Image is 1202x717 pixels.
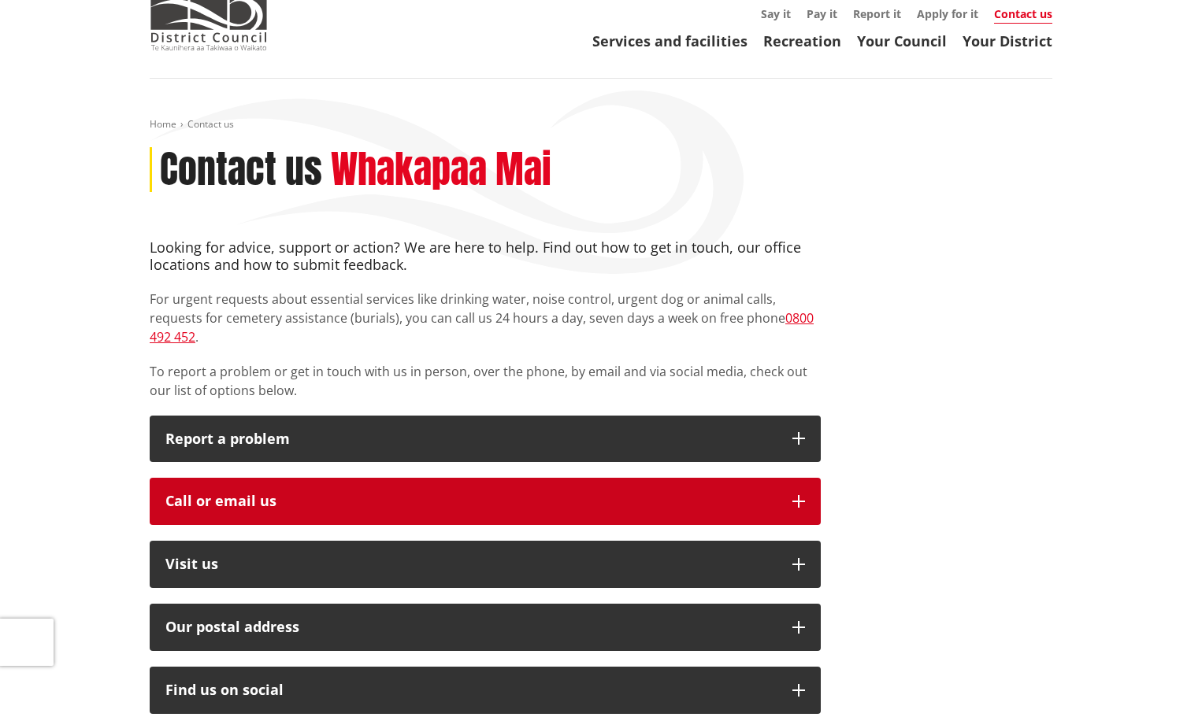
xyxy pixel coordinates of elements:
h1: Contact us [160,147,322,193]
button: Our postal address [150,604,821,651]
h4: Looking for advice, support or action? We are here to help. Find out how to get in touch, our off... [150,239,821,273]
a: Apply for it [917,6,978,21]
button: Report a problem [150,416,821,463]
button: Visit us [150,541,821,588]
h2: Whakapaa Mai [331,147,551,193]
iframe: Messenger Launcher [1130,651,1186,708]
p: Report a problem [165,431,777,447]
a: Home [150,117,176,131]
nav: breadcrumb [150,118,1052,131]
p: For urgent requests about essential services like drinking water, noise control, urgent dog or an... [150,290,821,346]
h2: Our postal address [165,619,777,635]
button: Find us on social [150,667,821,714]
span: Contact us [187,117,234,131]
a: Your Council [857,31,947,50]
a: Services and facilities [592,31,748,50]
a: 0800 492 452 [150,309,814,346]
a: Pay it [807,6,837,21]
div: Find us on social [165,682,777,698]
a: Report it [853,6,901,21]
p: Visit us [165,556,777,572]
a: Your District [963,31,1052,50]
button: Call or email us [150,478,821,525]
a: Say it [761,6,791,21]
div: Call or email us [165,493,777,509]
a: Contact us [994,6,1052,24]
a: Recreation [763,31,841,50]
p: To report a problem or get in touch with us in person, over the phone, by email and via social me... [150,362,821,400]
